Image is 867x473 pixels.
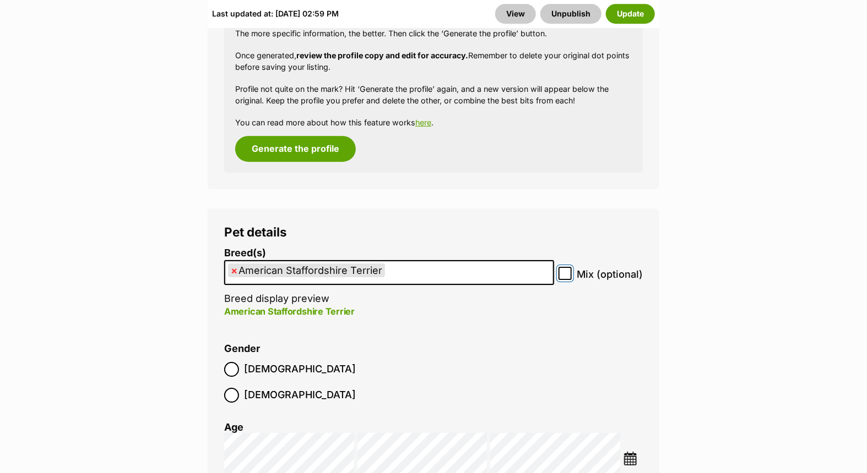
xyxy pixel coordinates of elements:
[224,248,554,259] label: Breed(s)
[577,267,643,282] span: Mix (optional)
[235,117,632,128] p: You can read more about how this feature works .
[244,362,356,377] span: [DEMOGRAPHIC_DATA]
[224,343,260,355] label: Gender
[235,50,632,73] p: Once generated, Remember to delete your original dot points before saving your listing.
[244,388,356,403] span: [DEMOGRAPHIC_DATA]
[224,248,554,329] li: Breed display preview
[224,305,554,318] p: American Staffordshire Terrier
[415,118,431,127] a: here
[624,452,637,465] img: ...
[235,136,356,161] button: Generate the profile
[224,224,287,239] span: Pet details
[296,51,468,60] strong: review the profile copy and edit for accuracy.
[212,4,339,24] div: Last updated at: [DATE] 02:59 PM
[495,4,536,24] a: View
[231,263,237,277] span: ×
[540,4,602,24] button: Unpublish
[228,263,385,277] li: American Staffordshire Terrier
[235,28,632,39] p: The more specific information, the better. Then click the ‘Generate the profile’ button.
[235,83,632,107] p: Profile not quite on the mark? Hit ‘Generate the profile’ again, and a new version will appear be...
[224,421,243,433] label: Age
[606,4,655,24] button: Update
